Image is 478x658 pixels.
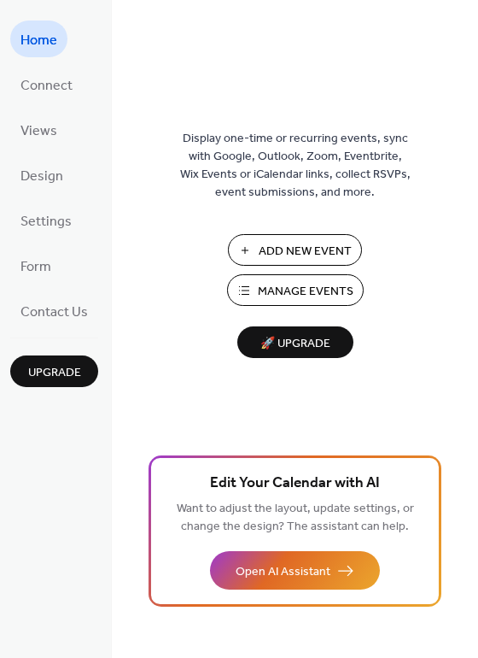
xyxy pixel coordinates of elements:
[10,247,61,284] a: Form
[10,66,83,103] a: Connect
[28,364,81,382] span: Upgrade
[20,163,63,190] span: Design
[10,292,98,329] a: Contact Us
[227,274,364,306] button: Manage Events
[10,111,67,148] a: Views
[10,21,67,57] a: Home
[20,118,57,144] span: Views
[20,254,51,280] span: Form
[10,156,73,193] a: Design
[228,234,362,266] button: Add New Event
[20,27,57,54] span: Home
[210,472,380,496] span: Edit Your Calendar with AI
[248,332,343,355] span: 🚀 Upgrade
[259,243,352,261] span: Add New Event
[20,73,73,99] span: Connect
[10,202,82,238] a: Settings
[236,563,330,581] span: Open AI Assistant
[258,283,353,301] span: Manage Events
[20,209,72,235] span: Settings
[180,130,411,202] span: Display one-time or recurring events, sync with Google, Outlook, Zoom, Eventbrite, Wix Events or ...
[177,497,414,538] span: Want to adjust the layout, update settings, or change the design? The assistant can help.
[20,299,88,326] span: Contact Us
[237,326,353,358] button: 🚀 Upgrade
[210,551,380,590] button: Open AI Assistant
[10,355,98,387] button: Upgrade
